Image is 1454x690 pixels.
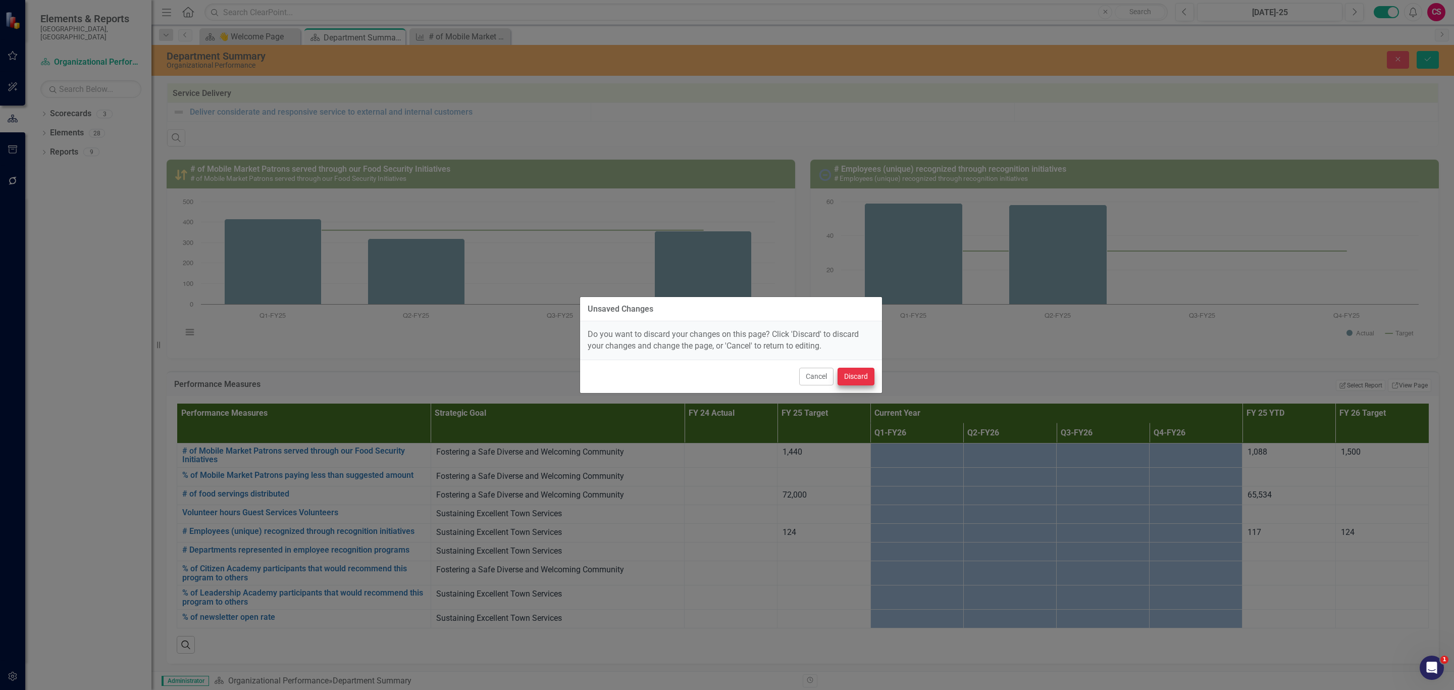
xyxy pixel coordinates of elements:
button: Cancel [799,368,834,385]
div: Unsaved Changes [588,305,653,314]
span: 1 [1440,656,1448,664]
button: Discard [838,368,874,385]
iframe: Intercom live chat [1420,656,1444,680]
div: Do you want to discard your changes on this page? Click 'Discard' to discard your changes and cha... [580,321,882,360]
